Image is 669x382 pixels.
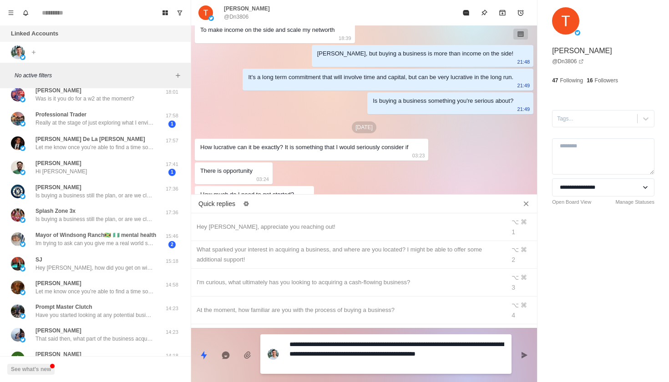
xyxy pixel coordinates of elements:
p: 18:01 [161,88,183,96]
button: Close quick replies [519,196,533,211]
a: Open Board View [552,198,591,206]
p: [PERSON_NAME] [552,45,612,56]
button: Add filters [172,70,183,81]
img: picture [11,328,25,342]
img: picture [11,45,25,59]
p: Hey [PERSON_NAME], how did you get on with [PERSON_NAME]? [35,264,154,272]
div: To make income on the side and scale my networth [200,25,335,35]
img: picture [11,208,25,222]
p: Really at the stage of just exploring what I envision things looking like. I am assuming you woul... [35,119,154,127]
img: picture [20,170,25,175]
img: picture [20,97,25,102]
img: picture [11,257,25,271]
img: picture [20,313,25,319]
img: picture [208,15,214,21]
p: Hi [PERSON_NAME] [35,167,87,176]
div: How lucrative can it be exactly? It is something that I would seriously consider if [200,142,408,152]
p: 03:24 [256,174,269,184]
p: Im trying to ask can you give me a real world scenario of one you've done so I can conceptualize ... [35,239,154,247]
img: picture [198,5,213,20]
p: [PERSON_NAME] [35,327,81,335]
p: Is buying a business still the plan, or are we closing this out? No problem either way, just let ... [35,191,154,200]
div: [PERSON_NAME], but buying a business is more than income on the side! [317,49,513,59]
a: Manage Statuses [615,198,654,206]
div: ⌥ ⌘ 2 [512,245,532,265]
p: Followers [595,76,618,85]
div: ⌥ ⌘ 1 [512,217,532,237]
button: Add reminder [512,4,530,22]
img: picture [20,55,25,60]
p: Let me know once you’re able to find a time so I can confirm that on my end + shoot over the pre-... [35,287,154,296]
button: Reply with AI [217,346,235,364]
img: picture [20,337,25,342]
button: Menu [4,5,18,20]
div: There is opportunity [200,166,253,176]
img: picture [20,121,25,126]
p: [PERSON_NAME] [35,183,81,191]
img: picture [11,136,25,150]
p: 17:36 [161,209,183,216]
p: 15:46 [161,232,183,240]
button: Show unread conversations [172,5,187,20]
button: See what's new [7,364,55,375]
img: picture [11,352,25,365]
p: [PERSON_NAME] [35,159,81,167]
p: 21:49 [517,80,530,90]
p: 16 [587,76,593,85]
img: picture [11,232,25,246]
p: Was is it you do for a w2 at the moment? [35,95,134,103]
img: picture [20,194,25,199]
p: 17:57 [161,137,183,145]
img: picture [11,281,25,294]
p: 17:58 [161,112,183,120]
p: 03:23 [412,151,425,161]
div: What sparked your interest in acquiring a business, and where are you located? I might be able to... [197,245,500,265]
div: I'm curious, what ultimately has you looking to acquiring a cash-flowing business? [197,277,500,287]
p: Mayor of Windsong Ranch🇯🇲 🇳🇬 mental health [35,231,156,239]
button: Add media [238,346,257,364]
span: 1 [168,169,176,176]
button: Quick replies [195,346,213,364]
div: It's a long term commitment that will involve time and capital, but can be very lucrative in the ... [248,72,513,82]
button: Board View [158,5,172,20]
p: 14:58 [161,281,183,289]
p: Linked Accounts [11,29,58,38]
p: [PERSON_NAME] [35,279,81,287]
p: Is buying a business still the plan, or are we closing this out? No problem either way, just let ... [35,215,154,223]
img: picture [11,112,25,126]
img: picture [11,161,25,174]
img: picture [20,290,25,295]
div: ⌥ ⌘ 4 [512,300,532,320]
button: Add account [28,47,39,58]
div: Hey [PERSON_NAME], appreciate you reaching out! [197,222,500,232]
button: Edit quick replies [239,196,253,211]
button: Mark as read [457,4,475,22]
p: @Dn3806 [224,13,248,21]
img: picture [11,185,25,198]
img: picture [11,304,25,318]
img: picture [20,146,25,151]
p: 14:18 [161,352,183,360]
p: [DATE] [352,121,376,133]
p: That said then, what part of the business acquisitions process do you feel you’ll need the most g... [35,335,154,343]
img: picture [552,7,579,35]
p: [PERSON_NAME] [35,86,81,95]
p: 17:41 [161,161,183,168]
p: Prompt Master Clutch [35,303,92,311]
p: 21:49 [517,104,530,114]
span: 2 [168,241,176,248]
p: SJ [35,256,42,264]
a: @Dn3806 [552,57,584,65]
p: 14:23 [161,305,183,312]
div: At the moment, how familiar are you with the process of buying a business? [197,305,500,315]
div: Is buying a business something you're serious about? [373,96,513,106]
img: picture [11,88,25,101]
p: 17:36 [161,185,183,193]
img: picture [20,266,25,271]
p: [PERSON_NAME] De La [PERSON_NAME] [35,135,145,143]
button: Notifications [18,5,33,20]
p: Splash Zone 3x [35,207,76,215]
button: Archive [493,4,512,22]
p: 21:48 [517,57,530,67]
img: picture [575,30,580,35]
